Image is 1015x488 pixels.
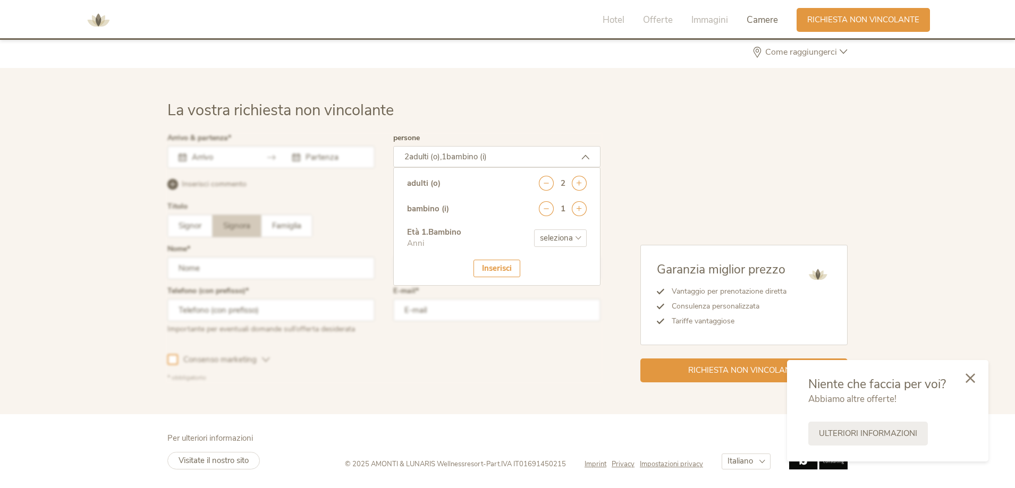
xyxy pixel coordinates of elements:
span: Come raggiungerci [763,48,840,56]
div: 1 [561,203,565,215]
a: Imprint [585,459,612,469]
img: AMONTI & LUNARIS Wellnessresort [82,4,114,36]
img: AMONTI & LUNARIS Wellnessresort [805,261,831,288]
span: 1 [442,151,446,162]
span: Privacy [612,459,635,469]
span: Imprint [585,459,606,469]
span: Abbiamo altre offerte! [808,393,896,405]
a: AMONTI & LUNARIS Wellnessresort [82,16,114,23]
span: Part.IVA IT01691450215 [486,459,566,469]
div: Inserisci [473,260,520,277]
li: Tariffe vantaggiose [664,314,786,329]
div: 2 [561,178,565,189]
span: Camere [747,14,778,26]
span: © 2025 AMONTI & LUNARIS Wellnessresort [345,459,483,469]
a: Impostazioni privacy [640,459,703,469]
span: Niente che faccia per voi? [808,376,946,392]
span: Richiesta non vincolante [688,365,800,376]
label: persone [393,134,420,142]
span: Richiesta non vincolante [807,14,919,25]
span: Per ulteriori informazioni [167,433,253,443]
span: bambino (i) [446,151,487,162]
li: Consulenza personalizzata [664,299,786,314]
span: Garanzia miglior prezzo [657,261,785,278]
span: Visitate il nostro sito [179,455,249,466]
div: bambino (i) [407,203,449,215]
li: Vantaggio per prenotazione diretta [664,284,786,299]
span: La vostra richiesta non vincolante [167,100,394,121]
a: Ulteriori informazioni [808,422,928,446]
div: adulti (o) [407,178,441,189]
span: 2 [404,151,409,162]
span: Hotel [603,14,624,26]
a: Visitate il nostro sito [167,452,260,469]
span: - [483,459,486,469]
span: Immagini [691,14,728,26]
span: Offerte [643,14,673,26]
span: Ulteriori informazioni [819,428,917,439]
span: adulti (o), [409,151,442,162]
a: Privacy [612,459,640,469]
div: Anni [407,238,461,249]
div: Età 1 . Bambino [407,227,461,238]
